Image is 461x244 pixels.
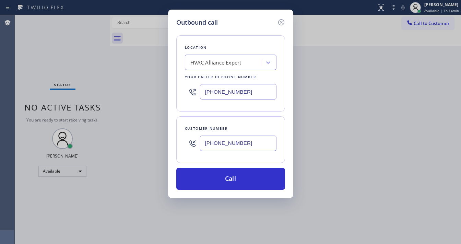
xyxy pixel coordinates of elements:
[176,18,218,27] h5: Outbound call
[176,168,285,190] button: Call
[185,44,276,51] div: Location
[200,136,276,151] input: (123) 456-7890
[190,59,241,67] div: HVAC Alliance Expert
[185,125,276,132] div: Customer number
[185,73,276,81] div: Your caller id phone number
[200,84,276,100] input: (123) 456-7890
